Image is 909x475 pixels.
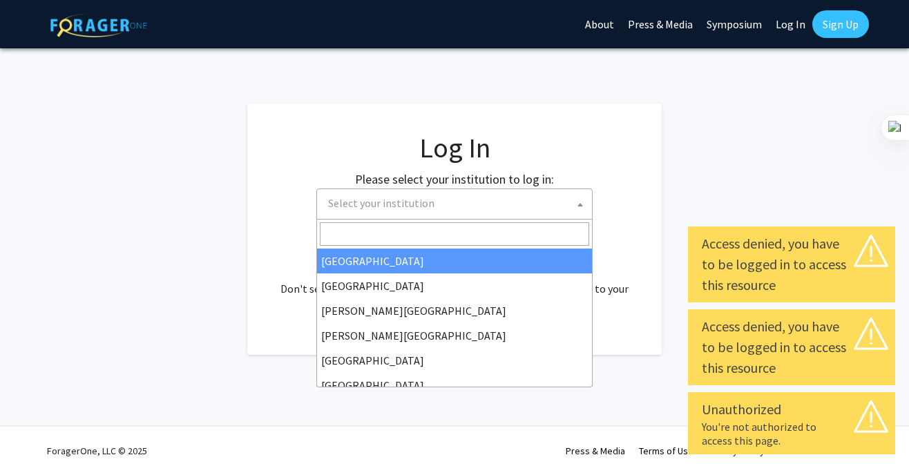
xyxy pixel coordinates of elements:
[317,323,592,348] li: [PERSON_NAME][GEOGRAPHIC_DATA]
[316,188,593,220] span: Select your institution
[812,10,869,38] a: Sign Up
[702,233,881,295] div: Access denied, you have to be logged in to access this resource
[328,196,434,210] span: Select your institution
[317,249,592,273] li: [GEOGRAPHIC_DATA]
[702,420,881,447] div: You're not authorized to access this page.
[317,298,592,323] li: [PERSON_NAME][GEOGRAPHIC_DATA]
[702,316,881,378] div: Access denied, you have to be logged in to access this resource
[702,399,881,420] div: Unauthorized
[355,170,554,188] label: Please select your institution to log in:
[317,348,592,373] li: [GEOGRAPHIC_DATA]
[317,373,592,398] li: [GEOGRAPHIC_DATA]
[275,131,634,164] h1: Log In
[566,445,625,457] a: Press & Media
[317,273,592,298] li: [GEOGRAPHIC_DATA]
[50,13,147,37] img: ForagerOne Logo
[323,189,592,217] span: Select your institution
[47,427,147,475] div: ForagerOne, LLC © 2025
[639,445,693,457] a: Terms of Use
[10,413,59,465] iframe: Chat
[320,222,589,246] input: Search
[275,247,634,313] div: No account? . Don't see your institution? about bringing ForagerOne to your institution.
